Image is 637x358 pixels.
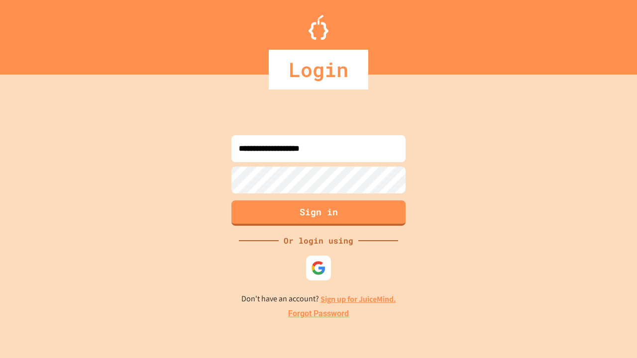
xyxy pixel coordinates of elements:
a: Forgot Password [288,308,349,320]
img: Logo.svg [309,15,328,40]
img: google-icon.svg [311,261,326,275]
iframe: chat widget [554,275,627,317]
a: Sign up for JuiceMind. [320,294,396,304]
p: Don't have an account? [241,293,396,305]
div: Or login using [279,235,358,247]
iframe: chat widget [595,318,627,348]
button: Sign in [231,200,406,226]
div: Login [269,50,368,89]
